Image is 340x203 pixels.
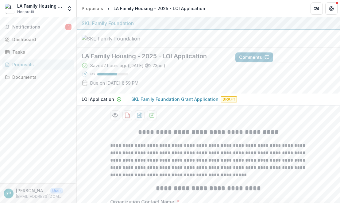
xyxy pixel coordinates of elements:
[90,62,165,69] div: Saved 2 hours ago ( [DATE] @ 2:23pm )
[65,2,74,15] button: Open entity switcher
[131,96,218,102] p: SKL Family Foundation Grant Application
[6,191,11,195] div: Yarely Lopez <ylopez@lafh.org> <ylopez@lafh.org>
[65,24,71,30] span: 1
[114,5,205,12] div: LA Family Housing - 2025 - LOI Application
[5,4,15,13] img: LA Family Housing Corporation
[79,4,106,13] a: Proposals
[16,187,48,194] p: [PERSON_NAME] <[EMAIL_ADDRESS][DOMAIN_NAME]> <[EMAIL_ADDRESS][DOMAIN_NAME]>
[2,47,74,57] a: Tasks
[221,96,237,102] span: Draft
[82,52,226,60] h2: LA Family Housing - 2025 - LOI Application
[2,22,74,32] button: Notifications1
[235,52,273,62] button: Comments
[17,3,63,9] div: LA Family Housing Corporation
[82,96,114,102] p: LOI Application
[12,74,69,80] div: Documents
[82,5,103,12] div: Proposals
[12,61,69,68] div: Proposals
[65,190,73,197] button: More
[122,110,132,120] button: download-proposal
[82,20,335,27] div: SKL Family Foundation
[79,4,208,13] nav: breadcrumb
[2,34,74,44] a: Dashboard
[90,80,138,86] p: Due on [DATE] 8:59 PM
[12,25,65,30] span: Notifications
[17,9,34,15] span: Nonprofit
[90,72,95,76] p: 65 %
[311,2,323,15] button: Partners
[82,35,143,42] img: SKL Family Foundation
[50,188,63,193] p: User
[12,49,69,55] div: Tasks
[135,110,145,120] button: download-proposal
[2,72,74,82] a: Documents
[12,36,69,43] div: Dashboard
[276,52,335,62] button: Answer Suggestions
[325,2,338,15] button: Get Help
[2,59,74,70] a: Proposals
[110,110,120,120] button: Preview b34f5333-f435-43bb-bfd8-0b95e6ae1c69-1.pdf
[147,110,157,120] button: download-proposal
[16,194,63,199] p: [EMAIL_ADDRESS][DOMAIN_NAME]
